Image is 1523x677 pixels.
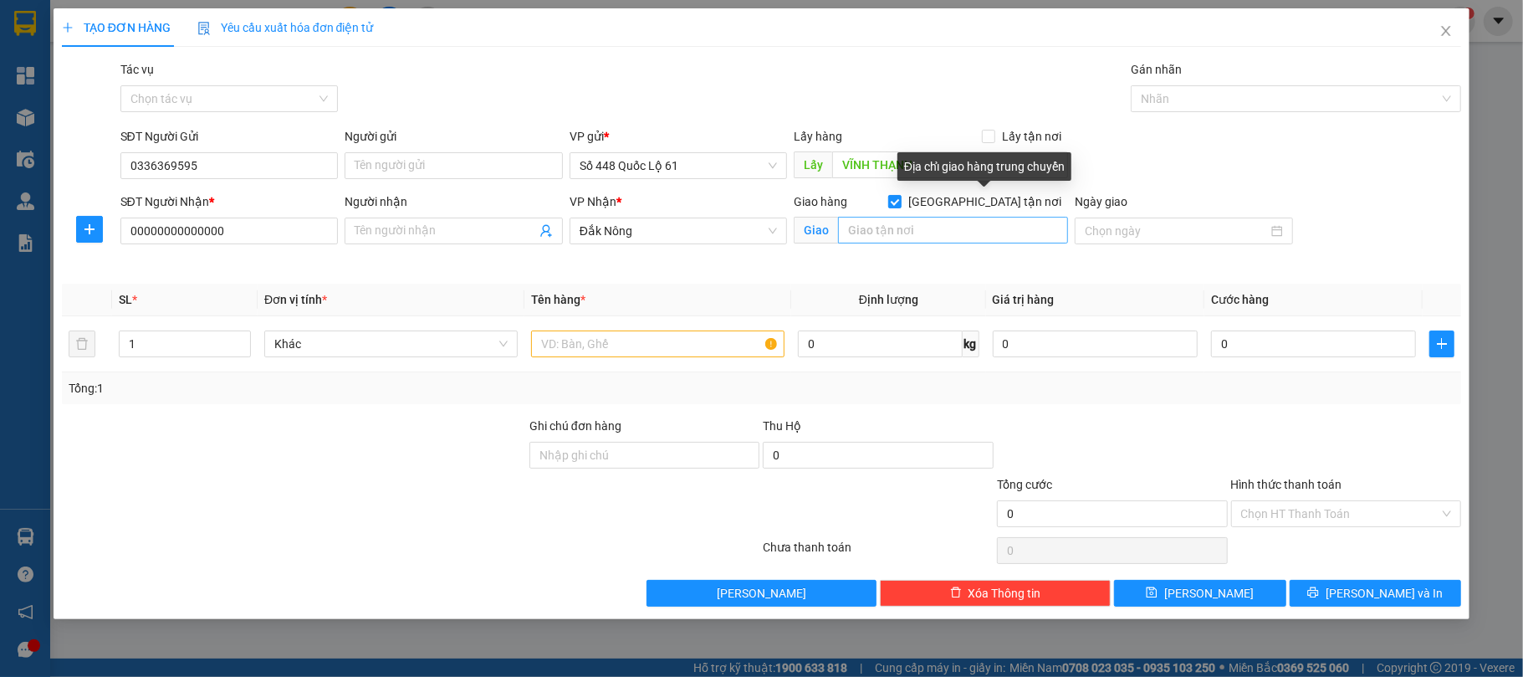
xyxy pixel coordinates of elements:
[120,127,339,146] div: SĐT Người Gửi
[1439,24,1453,38] span: close
[1146,587,1158,600] span: save
[761,538,995,567] div: Chưa thanh toán
[1307,587,1319,600] span: printer
[902,192,1068,211] span: [GEOGRAPHIC_DATA] tận nơi
[995,127,1068,146] span: Lấy tận nơi
[1430,337,1454,351] span: plus
[897,152,1071,181] div: Địa chỉ giao hàng trung chuyển
[570,195,616,208] span: VP Nhận
[62,22,74,33] span: plus
[950,587,962,600] span: delete
[993,293,1055,306] span: Giá trị hàng
[794,195,847,208] span: Giao hàng
[1075,195,1127,208] label: Ngày giao
[197,21,374,34] span: Yêu cầu xuất hóa đơn điện tử
[963,331,979,357] span: kg
[794,217,838,244] span: Giao
[529,442,760,469] input: Ghi chú đơn hàng
[69,331,95,357] button: delete
[120,63,154,76] label: Tác vụ
[539,224,553,238] span: user-add
[1231,478,1342,491] label: Hình thức thanh toán
[120,192,339,211] div: SĐT Người Nhận
[264,293,327,306] span: Đơn vị tính
[1290,580,1462,607] button: printer[PERSON_NAME] và In
[993,331,1198,357] input: 0
[197,22,211,35] img: icon
[529,419,621,433] label: Ghi chú đơn hàng
[859,293,918,306] span: Định lượng
[794,130,842,143] span: Lấy hàng
[1164,584,1254,603] span: [PERSON_NAME]
[794,151,832,178] span: Lấy
[647,580,877,607] button: [PERSON_NAME]
[717,584,806,603] span: [PERSON_NAME]
[1211,293,1269,306] span: Cước hàng
[838,217,1068,244] input: Giao tận nơi
[345,192,563,211] div: Người nhận
[69,379,589,397] div: Tổng: 1
[531,293,585,306] span: Tên hàng
[531,331,784,357] input: VD: Bàn, Ghế
[832,151,1068,178] input: Dọc đường
[880,580,1111,607] button: deleteXóa Thông tin
[1085,222,1268,240] input: Ngày giao
[1326,584,1443,603] span: [PERSON_NAME] và In
[968,584,1041,603] span: Xóa Thông tin
[1114,580,1286,607] button: save[PERSON_NAME]
[763,419,801,433] span: Thu Hộ
[76,216,103,243] button: plus
[77,223,102,236] span: plus
[1131,63,1182,76] label: Gán nhãn
[274,331,508,356] span: Khác
[580,153,778,178] span: Số 448 Quốc Lộ 61
[580,218,778,244] span: Đắk Nông
[570,127,788,146] div: VP gửi
[997,478,1052,491] span: Tổng cước
[62,21,171,34] span: TẠO ĐƠN HÀNG
[1429,331,1454,357] button: plus
[119,293,132,306] span: SL
[1423,8,1469,55] button: Close
[345,127,563,146] div: Người gửi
